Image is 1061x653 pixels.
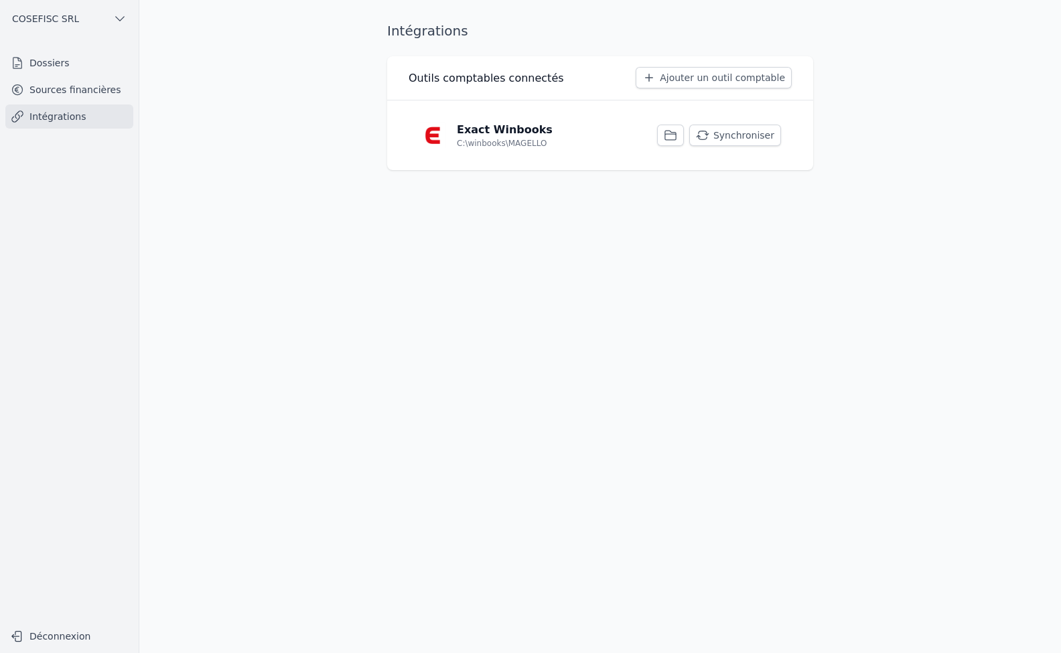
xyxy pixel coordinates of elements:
p: Exact Winbooks [457,122,553,138]
button: COSEFISC SRL [5,8,133,29]
h1: Intégrations [387,21,468,40]
span: COSEFISC SRL [12,12,79,25]
button: Synchroniser [689,125,781,146]
a: Exact Winbooks C:\winbooks\MAGELLO Synchroniser [409,111,792,159]
a: Intégrations [5,104,133,129]
a: Dossiers [5,51,133,75]
p: C:\winbooks\MAGELLO [457,138,547,149]
button: Déconnexion [5,626,133,647]
button: Ajouter un outil comptable [636,67,792,88]
a: Sources financières [5,78,133,102]
h3: Outils comptables connectés [409,70,564,86]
